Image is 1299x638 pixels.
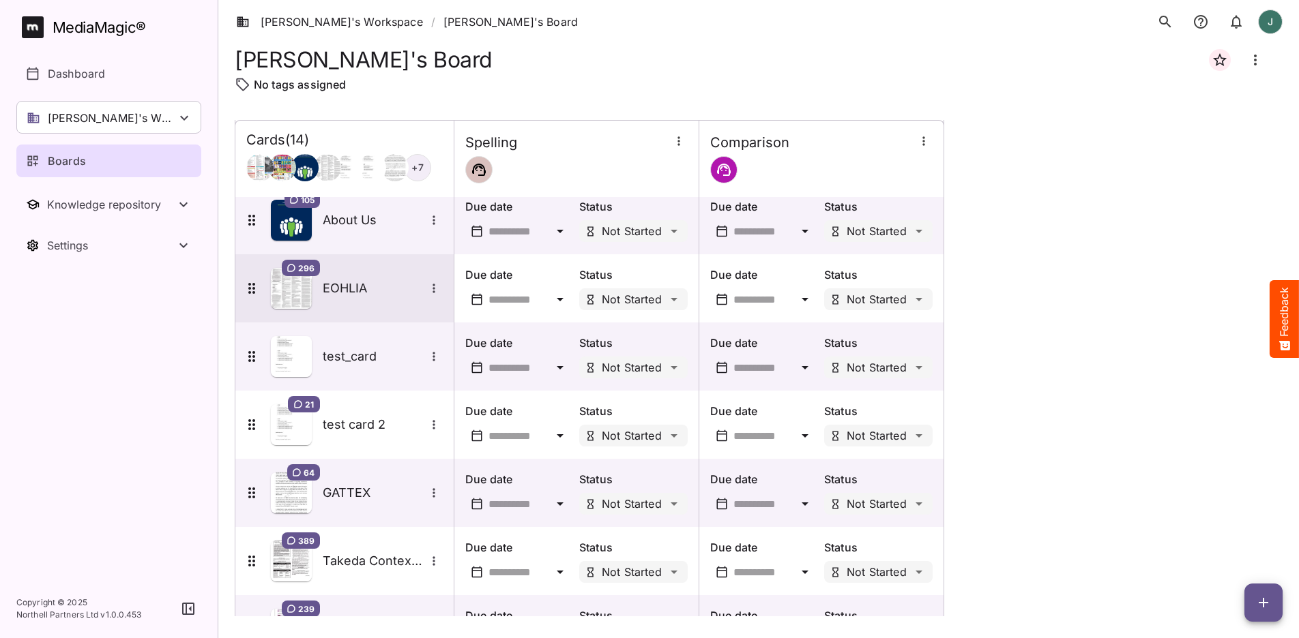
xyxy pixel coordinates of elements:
[465,403,574,419] p: Due date
[847,294,907,305] p: Not Started
[602,226,662,237] p: Not Started
[323,553,425,569] h5: Takeda Contextual Checking
[579,607,688,624] p: Status
[465,335,574,351] p: Due date
[323,280,425,297] h5: EOHLIA
[579,335,688,351] p: Status
[425,279,443,297] button: More options for EOHLIA
[16,145,201,177] a: Boards
[431,14,435,30] span: /
[710,471,819,487] p: Due date
[235,47,493,72] h1: [PERSON_NAME]'s Board
[425,211,443,229] button: More options for About Us
[824,539,933,556] p: Status
[824,267,933,283] p: Status
[16,229,201,262] button: Toggle Settings
[579,471,688,487] p: Status
[824,607,933,624] p: Status
[465,267,574,283] p: Due date
[425,416,443,434] button: More options for test card 2
[1239,44,1272,76] button: Board more options
[53,16,146,39] div: MediaMagic ®
[48,110,176,126] p: [PERSON_NAME]'s Workspace
[298,262,315,273] span: 296
[579,267,688,283] p: Status
[710,335,819,351] p: Due date
[298,535,315,546] span: 389
[425,348,443,365] button: More options for test_card
[710,607,819,624] p: Due date
[824,471,933,487] p: Status
[602,430,662,441] p: Not Started
[1270,280,1299,358] button: Feedback
[579,403,688,419] p: Status
[16,57,201,90] a: Dashboard
[323,212,425,228] h5: About Us
[602,294,662,305] p: Not Started
[1258,10,1283,34] div: J
[710,539,819,556] p: Due date
[710,403,819,419] p: Due date
[271,336,312,377] img: Asset Thumbnail
[847,226,907,237] p: Not Started
[16,596,142,609] p: Copyright © 2025
[47,198,175,211] div: Knowledge repository
[710,198,819,215] p: Due date
[425,484,443,502] button: More options for GATTEX
[710,134,789,151] h4: Comparison
[271,472,312,513] img: Asset Thumbnail
[16,188,201,221] nav: Knowledge repository
[824,198,933,215] p: Status
[236,14,423,30] a: [PERSON_NAME]'s Workspace
[1152,8,1179,35] button: search
[579,198,688,215] p: Status
[16,188,201,221] button: Toggle Knowledge repository
[425,552,443,570] button: More options for Takeda Contextual Checking
[465,607,574,624] p: Due date
[323,416,425,433] h5: test card 2
[22,16,201,38] a: MediaMagic®
[271,268,312,309] img: Asset Thumbnail
[16,609,142,621] p: Northell Partners Ltd v 1.0.0.453
[847,430,907,441] p: Not Started
[271,200,312,241] img: Asset Thumbnail
[298,603,315,614] span: 239
[305,399,314,410] span: 21
[1187,8,1214,35] button: notifications
[465,539,574,556] p: Due date
[579,539,688,556] p: Status
[824,335,933,351] p: Status
[824,403,933,419] p: Status
[235,76,251,93] img: tag-outline.svg
[1223,8,1250,35] button: notifications
[47,239,175,252] div: Settings
[323,348,425,365] h5: test_card
[271,541,312,581] img: Asset Thumbnail
[16,229,201,262] nav: Settings
[271,404,312,445] img: Asset Thumbnail
[254,76,346,93] p: No tags assigned
[847,362,907,373] p: Not Started
[465,134,517,151] h4: Spelling
[246,132,309,149] h4: Cards ( 14 )
[465,198,574,215] p: Due date
[301,194,315,205] span: 105
[602,566,662,577] p: Not Started
[465,471,574,487] p: Due date
[847,566,907,577] p: Not Started
[304,467,315,478] span: 64
[48,65,105,82] p: Dashboard
[602,362,662,373] p: Not Started
[602,498,662,509] p: Not Started
[323,485,425,501] h5: GATTEX
[847,498,907,509] p: Not Started
[48,153,86,169] p: Boards
[404,154,431,181] div: + 7
[710,267,819,283] p: Due date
